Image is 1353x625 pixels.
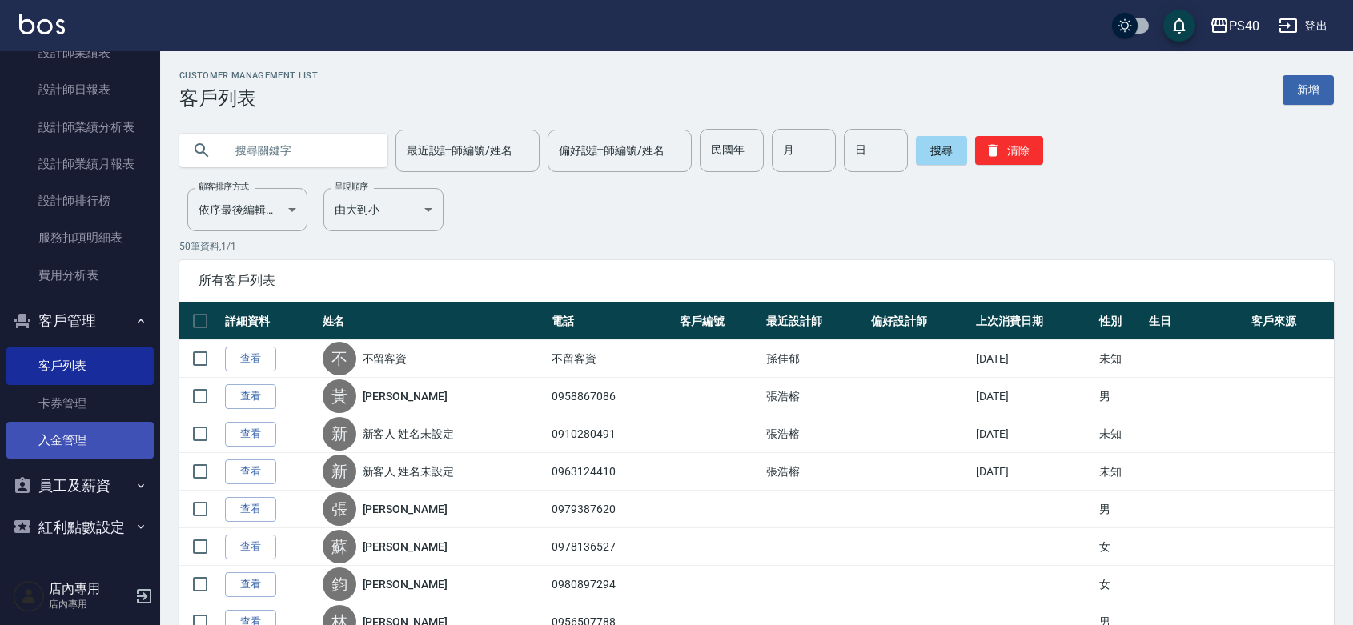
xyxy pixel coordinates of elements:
td: 0910280491 [548,415,676,453]
td: [DATE] [972,340,1095,378]
td: 未知 [1095,415,1145,453]
td: 未知 [1095,453,1145,491]
td: 男 [1095,491,1145,528]
th: 性別 [1095,302,1145,340]
td: [DATE] [972,378,1095,415]
a: 服務扣項明細表 [6,219,154,256]
th: 生日 [1145,302,1247,340]
th: 上次消費日期 [972,302,1095,340]
a: 設計師業績月報表 [6,146,154,182]
button: 紅利點數設定 [6,507,154,548]
a: 入金管理 [6,422,154,459]
a: 查看 [225,497,276,522]
div: 由大到小 [323,188,444,231]
th: 姓名 [319,302,548,340]
td: 0958867086 [548,378,676,415]
a: 不留客資 [363,351,408,367]
a: 查看 [225,422,276,447]
a: [PERSON_NAME] [363,501,448,517]
th: 偏好設計師 [867,302,972,340]
td: 張浩榕 [762,378,867,415]
td: 女 [1095,566,1145,603]
a: 新客人 姓名未設定 [363,426,455,442]
td: 孫佳郁 [762,340,867,378]
a: 費用分析表 [6,257,154,294]
a: 客戶列表 [6,347,154,384]
h2: Customer Management List [179,70,318,81]
a: 新增 [1283,75,1334,105]
div: 蘇 [323,530,356,563]
button: save [1163,10,1195,42]
button: 客戶管理 [6,300,154,342]
button: 搜尋 [916,136,967,165]
a: 設計師日報表 [6,71,154,108]
input: 搜尋關鍵字 [224,129,375,172]
td: [DATE] [972,453,1095,491]
h3: 客戶列表 [179,87,318,110]
a: 查看 [225,459,276,484]
td: 張浩榕 [762,453,867,491]
a: 設計師業績表 [6,34,154,71]
label: 顧客排序方式 [199,181,249,193]
img: Person [13,580,45,612]
div: 新 [323,417,356,451]
a: 設計師排行榜 [6,182,154,219]
th: 客戶編號 [676,302,762,340]
th: 最近設計師 [762,302,867,340]
td: 0963124410 [548,453,676,491]
button: 員工及薪資 [6,465,154,507]
button: 登出 [1272,11,1334,41]
th: 電話 [548,302,676,340]
a: 查看 [225,347,276,371]
div: 新 [323,455,356,488]
th: 詳細資料 [221,302,319,340]
div: 鈞 [323,567,356,601]
span: 所有客戶列表 [199,273,1315,289]
td: 男 [1095,378,1145,415]
th: 客戶來源 [1247,302,1334,340]
td: 0979387620 [548,491,676,528]
td: 女 [1095,528,1145,566]
a: [PERSON_NAME] [363,539,448,555]
a: 新客人 姓名未設定 [363,463,455,479]
label: 呈現順序 [335,181,368,193]
h5: 店內專用 [49,581,130,597]
td: 不留客資 [548,340,676,378]
a: 查看 [225,384,276,409]
p: 店內專用 [49,597,130,611]
a: 卡券管理 [6,385,154,422]
img: Logo [19,14,65,34]
a: 查看 [225,535,276,559]
div: 張 [323,492,356,526]
td: 0978136527 [548,528,676,566]
td: 張浩榕 [762,415,867,453]
td: [DATE] [972,415,1095,453]
div: PS40 [1229,16,1259,36]
a: [PERSON_NAME] [363,388,448,404]
button: PS40 [1203,10,1266,42]
a: 設計師業績分析表 [6,109,154,146]
button: 清除 [975,136,1043,165]
a: [PERSON_NAME] [363,576,448,592]
td: 未知 [1095,340,1145,378]
div: 依序最後編輯時間 [187,188,307,231]
td: 0980897294 [548,566,676,603]
div: 黃 [323,379,356,413]
div: 不 [323,342,356,375]
p: 50 筆資料, 1 / 1 [179,239,1334,254]
a: 查看 [225,572,276,597]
